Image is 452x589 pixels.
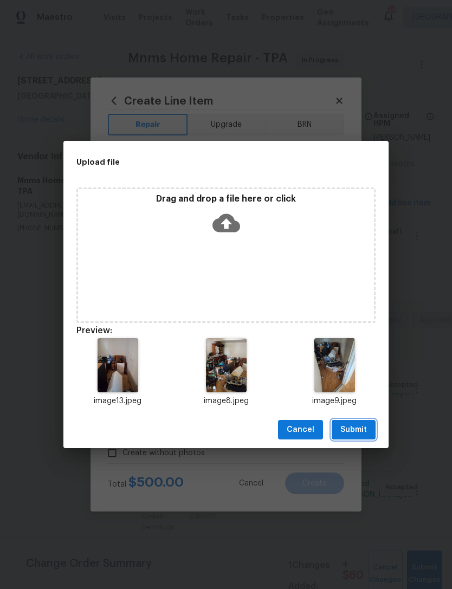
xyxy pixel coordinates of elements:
[278,420,323,440] button: Cancel
[185,396,267,407] p: image8.jpeg
[76,156,327,168] h2: Upload file
[332,420,376,440] button: Submit
[76,396,159,407] p: image13.jpeg
[287,423,314,437] span: Cancel
[293,396,376,407] p: image9.jpeg
[98,338,138,392] img: 2Q==
[340,423,367,437] span: Submit
[206,338,247,392] img: 9k=
[314,338,355,392] img: Z
[78,193,374,205] p: Drag and drop a file here or click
